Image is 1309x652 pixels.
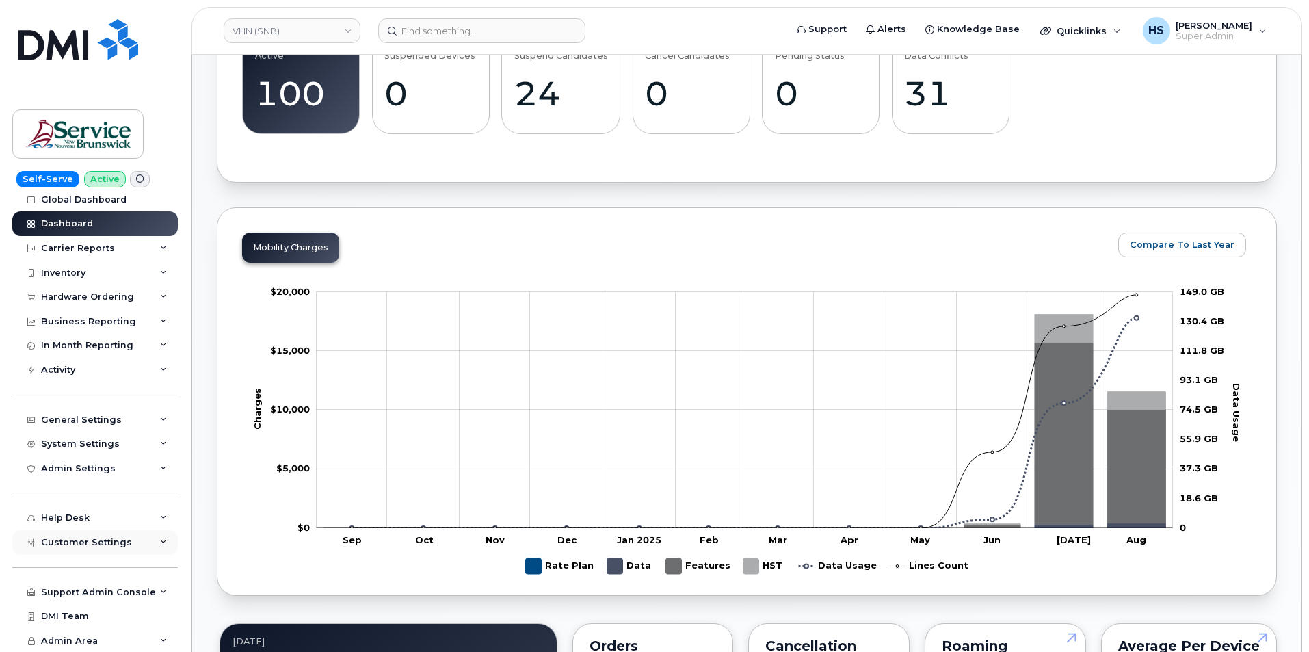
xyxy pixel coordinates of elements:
div: Heather Space [1133,17,1276,44]
span: Quicklinks [1057,25,1107,36]
tspan: May [910,534,930,545]
tspan: $15,000 [270,345,310,356]
span: Super Admin [1176,31,1252,42]
div: 0 [645,73,737,114]
g: Data [607,553,652,579]
span: Compare To Last Year [1130,238,1234,251]
tspan: Mar [769,534,787,545]
span: Alerts [877,23,906,36]
div: 0 [775,73,867,114]
g: Data [323,523,1165,528]
tspan: 74.5 GB [1180,404,1218,415]
div: Orders [590,640,717,651]
span: HS [1148,23,1164,39]
tspan: Charges [252,388,263,430]
div: Quicklinks [1031,17,1130,44]
g: Features [323,342,1165,528]
tspan: Oct [415,534,434,545]
g: $0 [270,404,310,415]
a: Support [787,16,856,43]
a: VHN (SNB) [224,18,360,43]
g: $0 [276,462,310,473]
tspan: 149.0 GB [1180,286,1224,297]
tspan: Aug [1126,534,1146,545]
div: 31 [904,73,996,114]
tspan: $0 [297,522,310,533]
tspan: 37.3 GB [1180,462,1218,473]
g: Legend [526,553,968,579]
a: Suspend Candidates24 [514,38,608,126]
a: Alerts [856,16,916,43]
span: [PERSON_NAME] [1176,20,1252,31]
div: Cancellation [765,640,892,651]
g: Features [666,553,730,579]
input: Find something... [378,18,585,43]
button: Compare To Last Year [1118,233,1246,257]
tspan: Jan 2025 [617,534,661,545]
tspan: Feb [700,534,719,545]
tspan: [DATE] [1057,534,1091,545]
tspan: 0 [1180,522,1186,533]
div: August 2025 [233,636,544,647]
span: Support [808,23,847,36]
a: Suspended Devices0 [384,38,477,126]
div: Roaming [942,640,1069,651]
tspan: 130.4 GB [1180,315,1224,326]
g: $0 [270,286,310,297]
div: 0 [384,73,477,114]
div: 100 [255,73,347,114]
a: Active100 [255,38,347,126]
tspan: Sep [343,534,362,545]
tspan: Nov [486,534,505,545]
g: Rate Plan [526,553,594,579]
tspan: Apr [840,534,858,545]
tspan: $10,000 [270,404,310,415]
tspan: $5,000 [276,462,310,473]
g: HST [743,553,785,579]
g: $0 [270,345,310,356]
g: Chart [252,286,1243,579]
tspan: Dec [557,534,577,545]
g: Lines Count [890,553,968,579]
div: 24 [514,73,608,114]
tspan: Jun [983,534,1001,545]
tspan: $20,000 [270,286,310,297]
span: Knowledge Base [937,23,1020,36]
a: Knowledge Base [916,16,1029,43]
tspan: 111.8 GB [1180,345,1224,356]
tspan: Data Usage [1231,382,1242,441]
a: Cancel Candidates0 [645,38,737,126]
div: Average per Device [1118,640,1260,651]
tspan: 55.9 GB [1180,433,1218,444]
tspan: 18.6 GB [1180,493,1218,504]
g: Data Usage [799,553,877,579]
a: Pending Status0 [775,38,867,126]
a: Data Conflicts31 [904,38,996,126]
tspan: 93.1 GB [1180,374,1218,385]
